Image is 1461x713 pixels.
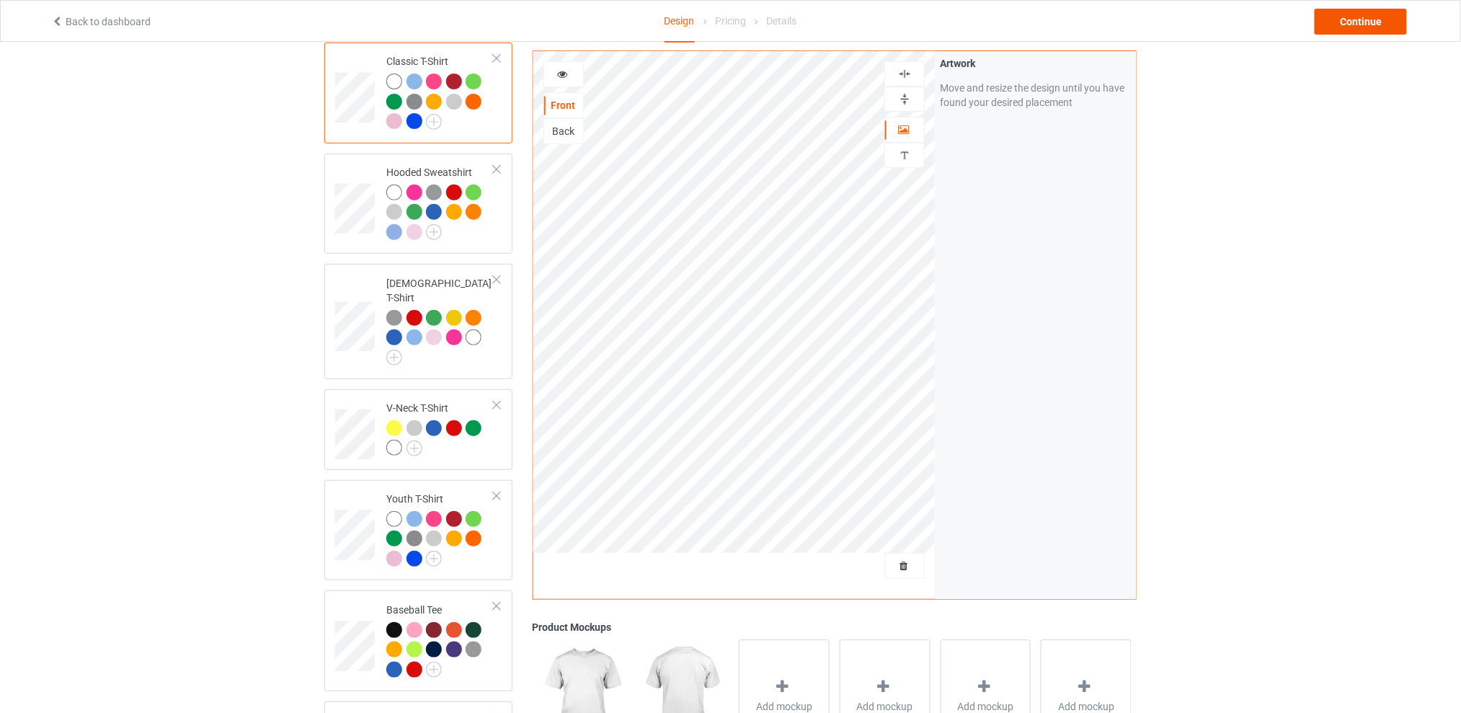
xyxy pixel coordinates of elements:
div: [DEMOGRAPHIC_DATA] T-Shirt [324,264,512,378]
div: Baseball Tee [324,590,512,691]
div: Design [665,1,695,43]
div: V-Neck T-Shirt [386,401,494,455]
div: Back [544,124,583,138]
img: svg+xml;base64,PD94bWwgdmVyc2lvbj0iMS4wIiBlbmNvZGluZz0iVVRGLTgiPz4KPHN2ZyB3aWR0aD0iMjJweCIgaGVpZ2... [426,224,442,240]
div: Move and resize the design until you have found your desired placement [940,81,1131,110]
div: Pricing [715,1,746,41]
img: heather_texture.png [466,642,481,657]
div: Details [766,1,796,41]
img: svg%3E%0A [898,67,912,81]
div: Youth T-Shirt [324,480,512,581]
img: svg+xml;base64,PD94bWwgdmVyc2lvbj0iMS4wIiBlbmNvZGluZz0iVVRGLTgiPz4KPHN2ZyB3aWR0aD0iMjJweCIgaGVpZ2... [426,551,442,567]
div: Front [544,98,583,112]
div: Product Mockups [533,620,1137,634]
div: [DEMOGRAPHIC_DATA] T-Shirt [386,276,494,360]
a: Back to dashboard [51,16,151,27]
div: Youth T-Shirt [386,492,494,566]
img: svg+xml;base64,PD94bWwgdmVyc2lvbj0iMS4wIiBlbmNvZGluZz0iVVRGLTgiPz4KPHN2ZyB3aWR0aD0iMjJweCIgaGVpZ2... [386,350,402,366]
img: svg+xml;base64,PD94bWwgdmVyc2lvbj0iMS4wIiBlbmNvZGluZz0iVVRGLTgiPz4KPHN2ZyB3aWR0aD0iMjJweCIgaGVpZ2... [426,114,442,130]
div: Classic T-Shirt [386,54,494,128]
img: heather_texture.png [407,531,422,546]
div: V-Neck T-Shirt [324,389,512,470]
div: Hooded Sweatshirt [386,165,494,239]
div: Hooded Sweatshirt [324,154,512,254]
img: svg%3E%0A [898,92,912,106]
img: svg+xml;base64,PD94bWwgdmVyc2lvbj0iMS4wIiBlbmNvZGluZz0iVVRGLTgiPz4KPHN2ZyB3aWR0aD0iMjJweCIgaGVpZ2... [426,662,442,678]
img: heather_texture.png [407,94,422,110]
div: Artwork [940,56,1131,71]
img: svg%3E%0A [898,149,912,162]
div: Baseball Tee [386,603,494,677]
div: Continue [1315,9,1407,35]
img: svg+xml;base64,PD94bWwgdmVyc2lvbj0iMS4wIiBlbmNvZGluZz0iVVRGLTgiPz4KPHN2ZyB3aWR0aD0iMjJweCIgaGVpZ2... [407,440,422,456]
div: Classic T-Shirt [324,43,512,143]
